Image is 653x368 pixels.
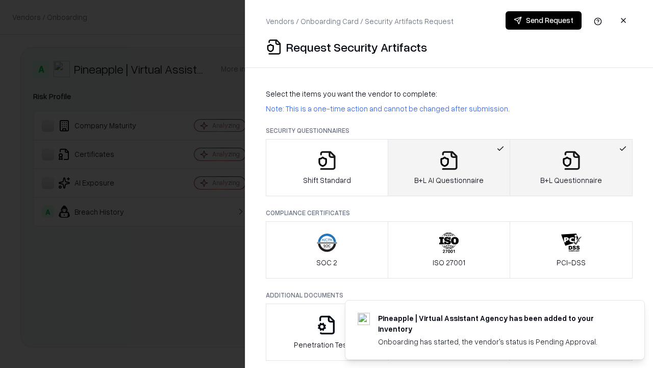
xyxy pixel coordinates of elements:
p: Security Questionnaires [266,126,633,135]
p: B+L Questionnaire [540,175,602,186]
img: trypineapple.com [358,313,370,325]
p: Shift Standard [303,175,351,186]
button: B+L Questionnaire [510,139,633,196]
p: Penetration Testing [294,339,360,350]
p: Compliance Certificates [266,209,633,217]
div: Onboarding has started, the vendor's status is Pending Approval. [378,336,620,347]
p: PCI-DSS [557,257,586,268]
button: PCI-DSS [510,221,633,279]
button: SOC 2 [266,221,388,279]
div: Pineapple | Virtual Assistant Agency has been added to your inventory [378,313,620,334]
button: ISO 27001 [388,221,511,279]
p: SOC 2 [316,257,337,268]
button: Shift Standard [266,139,388,196]
p: Note: This is a one-time action and cannot be changed after submission. [266,103,633,114]
p: Request Security Artifacts [286,39,427,55]
button: Send Request [506,11,582,30]
p: Vendors / Onboarding Card / Security Artifacts Request [266,16,454,27]
p: ISO 27001 [433,257,465,268]
button: B+L AI Questionnaire [388,139,511,196]
button: Penetration Testing [266,304,388,361]
p: B+L AI Questionnaire [414,175,484,186]
p: Select the items you want the vendor to complete: [266,88,633,99]
p: Additional Documents [266,291,633,300]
